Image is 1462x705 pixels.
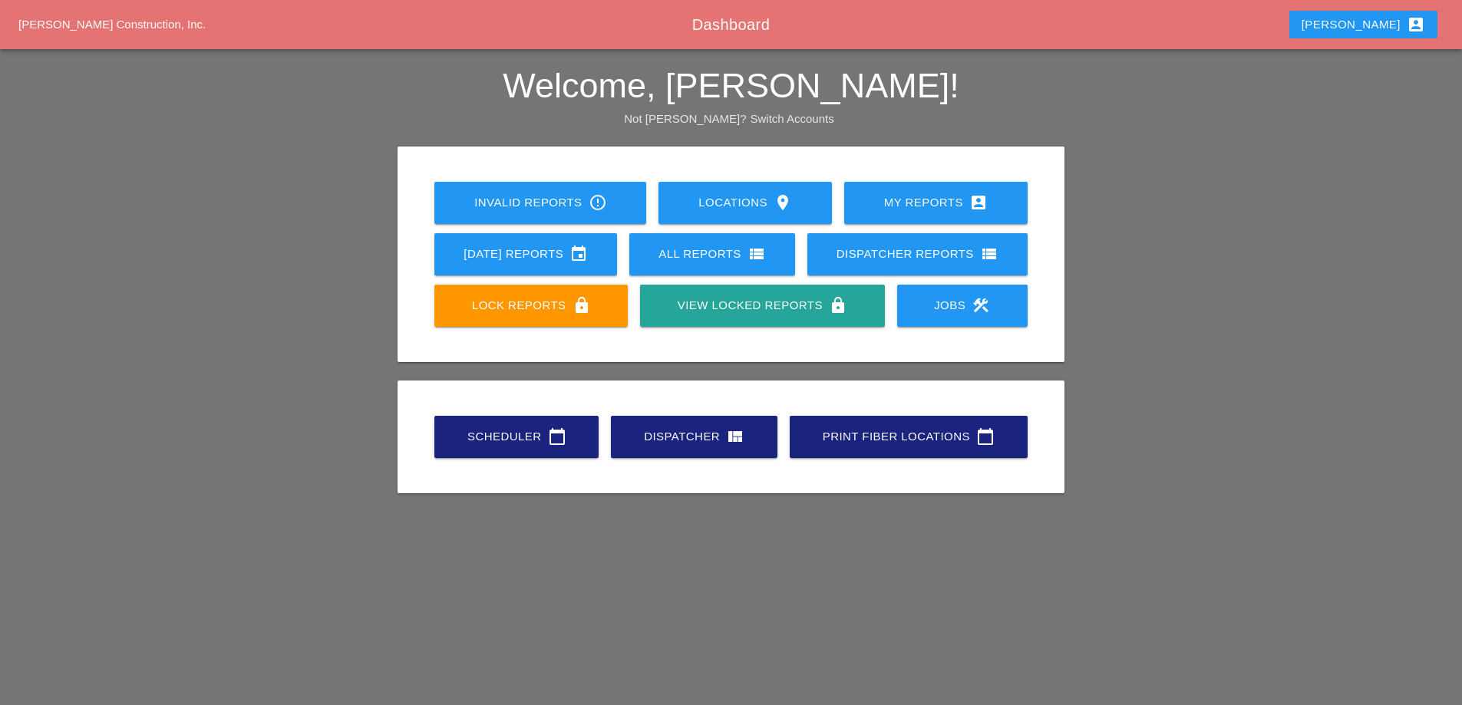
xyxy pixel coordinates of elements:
[1407,15,1425,34] i: account_box
[1289,11,1437,38] button: [PERSON_NAME]
[459,245,592,263] div: [DATE] Reports
[807,233,1028,275] a: Dispatcher Reports
[624,112,746,125] span: Not [PERSON_NAME]?
[658,182,831,224] a: Locations
[980,245,998,263] i: view_list
[897,285,1028,327] a: Jobs
[459,193,622,212] div: Invalid Reports
[18,18,206,31] a: [PERSON_NAME] Construction, Inc.
[434,416,599,458] a: Scheduler
[829,296,847,315] i: lock
[726,427,744,446] i: view_quilt
[654,245,771,263] div: All Reports
[922,296,1003,315] div: Jobs
[611,416,777,458] a: Dispatcher
[569,245,588,263] i: event
[459,427,574,446] div: Scheduler
[573,296,591,315] i: lock
[589,193,607,212] i: error_outline
[459,296,603,315] div: Lock Reports
[814,427,1003,446] div: Print Fiber Locations
[869,193,1003,212] div: My Reports
[635,427,753,446] div: Dispatcher
[790,416,1028,458] a: Print Fiber Locations
[629,233,795,275] a: All Reports
[748,245,766,263] i: view_list
[692,16,770,33] span: Dashboard
[434,182,646,224] a: Invalid Reports
[665,296,860,315] div: View Locked Reports
[969,193,988,212] i: account_box
[548,427,566,446] i: calendar_today
[683,193,807,212] div: Locations
[972,296,990,315] i: construction
[976,427,995,446] i: calendar_today
[434,233,617,275] a: [DATE] Reports
[434,285,628,327] a: Lock Reports
[832,245,1003,263] div: Dispatcher Reports
[1302,15,1425,34] div: [PERSON_NAME]
[774,193,792,212] i: location_on
[640,285,884,327] a: View Locked Reports
[751,112,834,125] a: Switch Accounts
[844,182,1028,224] a: My Reports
